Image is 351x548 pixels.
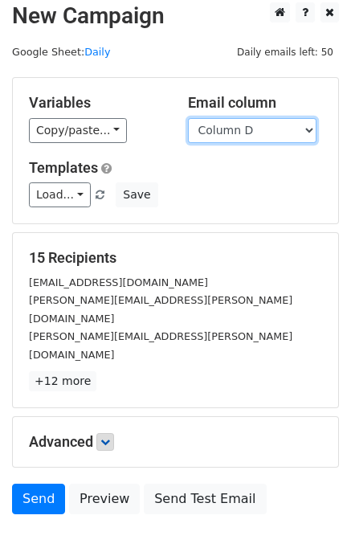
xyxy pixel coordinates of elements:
[29,294,292,325] small: [PERSON_NAME][EMAIL_ADDRESS][PERSON_NAME][DOMAIN_NAME]
[29,159,98,176] a: Templates
[29,118,127,143] a: Copy/paste...
[12,46,110,58] small: Google Sheet:
[29,371,96,391] a: +12 more
[144,484,266,514] a: Send Test Email
[188,94,323,112] h5: Email column
[271,471,351,548] iframe: Chat Widget
[84,46,110,58] a: Daily
[116,182,157,207] button: Save
[231,46,339,58] a: Daily emails left: 50
[12,484,65,514] a: Send
[231,43,339,61] span: Daily emails left: 50
[29,330,292,361] small: [PERSON_NAME][EMAIL_ADDRESS][PERSON_NAME][DOMAIN_NAME]
[69,484,140,514] a: Preview
[29,249,322,267] h5: 15 Recipients
[29,433,322,451] h5: Advanced
[12,2,339,30] h2: New Campaign
[29,94,164,112] h5: Variables
[29,276,208,288] small: [EMAIL_ADDRESS][DOMAIN_NAME]
[29,182,91,207] a: Load...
